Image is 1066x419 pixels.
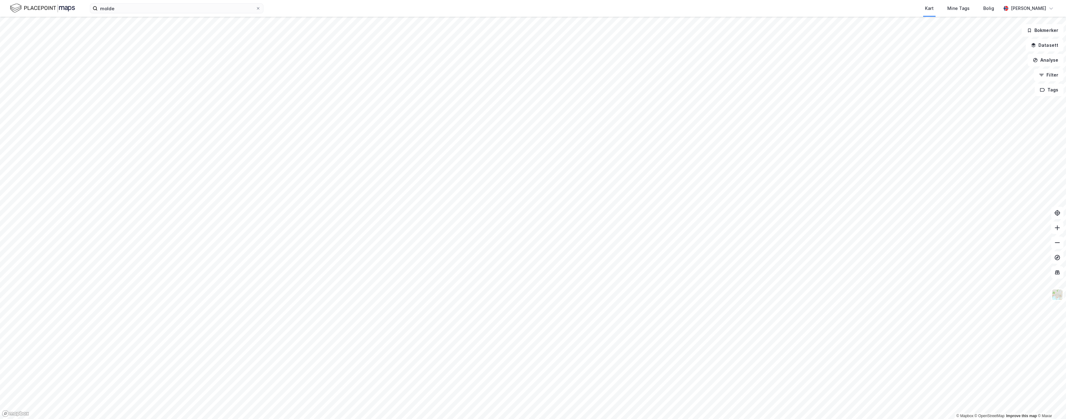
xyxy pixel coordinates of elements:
[1051,289,1063,301] img: Z
[947,5,970,12] div: Mine Tags
[1028,54,1064,66] button: Analyse
[925,5,934,12] div: Kart
[1035,389,1066,419] iframe: Chat Widget
[2,410,29,417] a: Mapbox homepage
[1022,24,1064,37] button: Bokmerker
[10,3,75,14] img: logo.f888ab2527a4732fd821a326f86c7f29.svg
[98,4,256,13] input: Søk på adresse, matrikkel, gårdeiere, leietakere eller personer
[1026,39,1064,51] button: Datasett
[1035,84,1064,96] button: Tags
[983,5,994,12] div: Bolig
[1011,5,1046,12] div: [PERSON_NAME]
[1006,414,1037,418] a: Improve this map
[975,414,1005,418] a: OpenStreetMap
[1034,69,1064,81] button: Filter
[956,414,973,418] a: Mapbox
